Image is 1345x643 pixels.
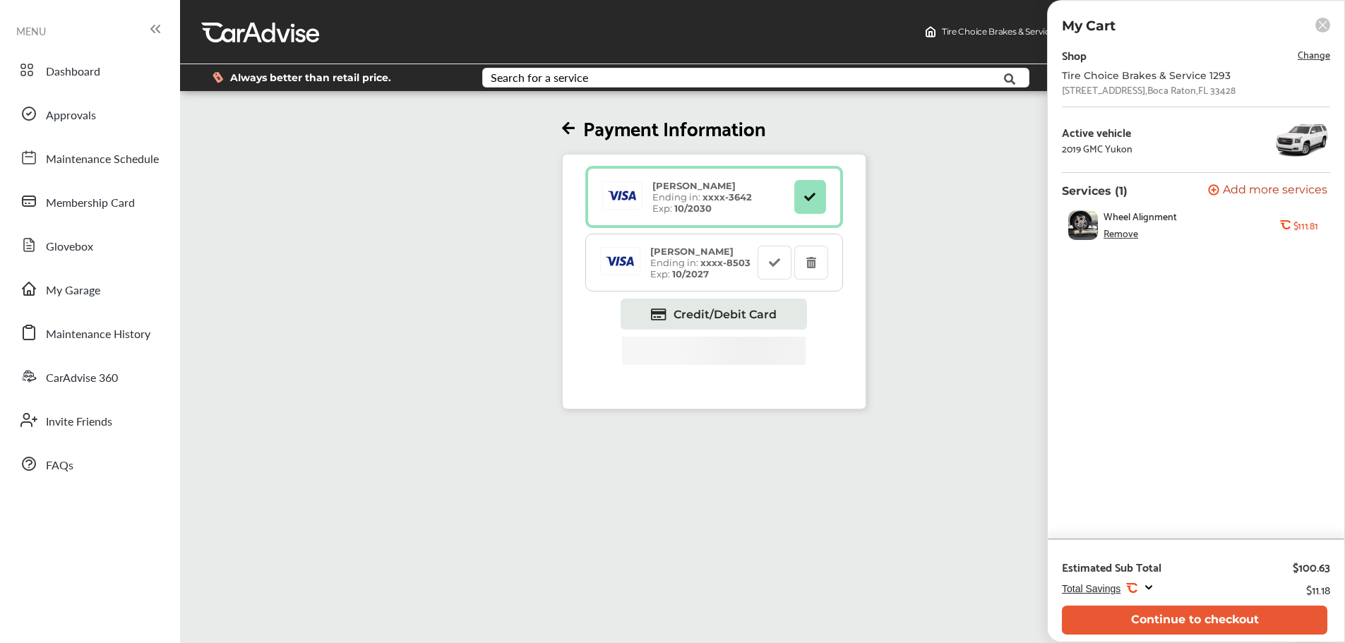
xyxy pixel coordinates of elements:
span: Maintenance Schedule [46,150,159,169]
span: Tire Choice Brakes & Service 1293 , [STREET_ADDRESS] Boca Raton , FL 33428 [942,26,1245,37]
b: $111.81 [1293,220,1318,231]
a: Membership Card [13,183,166,220]
img: 13038_st0640_046.jpg [1274,119,1330,161]
strong: [PERSON_NAME] [652,180,736,191]
span: Add more services [1223,184,1327,198]
a: Maintenance History [13,314,166,351]
span: MENU [16,25,46,37]
div: Ending in: Exp: [643,246,758,280]
span: Wheel Alignment [1104,210,1177,222]
a: FAQs [13,445,166,482]
div: Shop [1062,45,1087,64]
div: 2019 GMC Yukon [1062,143,1132,154]
img: dollor_label_vector.a70140d1.svg [213,71,223,83]
a: CarAdvise 360 [13,358,166,395]
div: Search for a service [491,72,588,83]
span: Total Savings [1062,583,1120,594]
div: Active vehicle [1062,126,1132,138]
img: header-home-logo.8d720a4f.svg [925,26,936,37]
a: Maintenance Schedule [13,139,166,176]
span: FAQs [46,457,73,475]
a: Glovebox [13,227,166,263]
div: Tire Choice Brakes & Service 1293 [1062,70,1288,81]
span: CarAdvise 360 [46,369,118,387]
a: Approvals [13,95,166,132]
strong: xxxx- 8503 [700,257,751,268]
a: Credit/Debit Card [621,299,807,330]
span: Invite Friends [46,413,112,431]
span: Always better than retail price. [230,73,391,83]
img: wheel-alignment-thumb.jpg [1068,210,1098,240]
span: Change [1298,46,1330,62]
span: Glovebox [46,238,93,256]
span: Credit/Debit Card [674,308,777,321]
h2: Payment Information [562,115,866,140]
button: Continue to checkout [1062,606,1327,635]
a: Invite Friends [13,402,166,438]
strong: xxxx- 3642 [703,191,752,203]
div: Ending in: Exp: [645,180,759,214]
a: Dashboard [13,52,166,88]
span: My Garage [46,282,100,300]
div: Remove [1104,227,1138,239]
p: Services (1) [1062,184,1128,198]
div: $11.18 [1306,579,1330,599]
a: Add more services [1208,184,1330,198]
a: My Garage [13,270,166,307]
iframe: PayPal [622,337,806,402]
strong: 10/2030 [674,203,712,214]
strong: 10/2027 [672,268,709,280]
p: My Cart [1062,18,1116,34]
div: Estimated Sub Total [1062,560,1161,574]
span: Dashboard [46,63,100,81]
div: [STREET_ADDRESS] , Boca Raton , FL 33428 [1062,84,1236,95]
span: Maintenance History [46,325,150,344]
div: $100.63 [1293,560,1330,574]
strong: [PERSON_NAME] [650,246,734,257]
span: Approvals [46,107,96,125]
span: Membership Card [46,194,135,212]
button: Add more services [1208,184,1327,198]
